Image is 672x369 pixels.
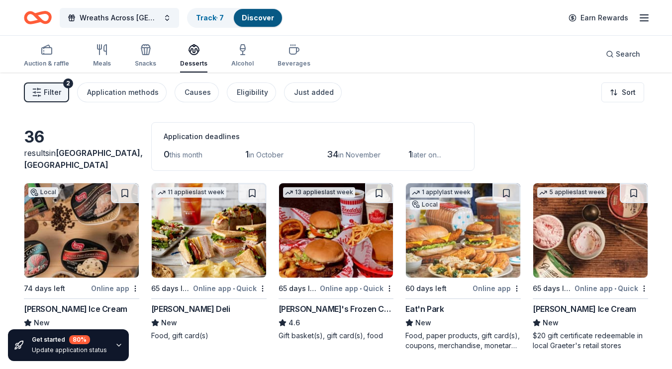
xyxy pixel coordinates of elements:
[34,317,50,329] span: New
[196,13,224,22] a: Track· 7
[601,82,644,102] button: Sort
[193,282,267,295] div: Online app Quick
[405,303,444,315] div: Eat'n Park
[320,282,393,295] div: Online app Quick
[93,60,111,68] div: Meals
[32,335,107,344] div: Get started
[533,331,648,351] div: $20 gift certificate redeemable in local Graeter's retail stores
[533,183,648,278] img: Image for Graeter's Ice Cream
[249,150,284,159] span: in October
[537,187,607,198] div: 5 applies last week
[185,86,211,98] div: Causes
[164,149,170,159] span: 0
[415,317,431,329] span: New
[227,82,276,102] button: Eligibility
[410,187,473,198] div: 1 apply last week
[410,200,440,210] div: Local
[279,183,394,341] a: Image for Freddy's Frozen Custard & Steakburgers13 applieslast week65 days leftOnline app•Quick[P...
[338,150,381,159] span: in November
[80,12,159,24] span: Wreaths Across [GEOGRAPHIC_DATA]: [GEOGRAPHIC_DATA] - American Heritage Girls OH3210
[408,149,412,159] span: 1
[543,317,559,329] span: New
[245,149,249,159] span: 1
[279,183,393,278] img: Image for Freddy's Frozen Custard & Steakburgers
[151,331,267,341] div: Food, gift card(s)
[24,303,127,315] div: [PERSON_NAME] Ice Cream
[24,40,69,73] button: Auction & raffle
[237,86,268,98] div: Eligibility
[170,150,202,159] span: this month
[24,148,143,170] span: in
[327,149,338,159] span: 34
[24,127,139,147] div: 36
[69,335,90,344] div: 80 %
[231,60,254,68] div: Alcohol
[93,40,111,73] button: Meals
[87,86,159,98] div: Application methods
[616,48,640,60] span: Search
[279,303,394,315] div: [PERSON_NAME]'s Frozen Custard & Steakburgers
[24,6,52,29] a: Home
[283,187,355,198] div: 13 applies last week
[279,283,318,295] div: 65 days left
[360,285,362,293] span: •
[405,331,521,351] div: Food, paper products, gift card(s), coupons, merchandise, monetary donations
[231,40,254,73] button: Alcohol
[406,183,520,278] img: Image for Eat'n Park
[563,9,634,27] a: Earn Rewards
[151,303,230,315] div: [PERSON_NAME] Deli
[24,60,69,68] div: Auction & raffle
[24,148,143,170] span: [GEOGRAPHIC_DATA], [GEOGRAPHIC_DATA]
[24,183,139,278] img: Image for Perry's Ice Cream
[187,8,283,28] button: Track· 7Discover
[405,183,521,351] a: Image for Eat'n Park1 applylast weekLocal60 days leftOnline appEat'n ParkNewFood, paper products,...
[180,40,207,73] button: Desserts
[151,183,267,341] a: Image for McAlister's Deli11 applieslast week65 days leftOnline app•Quick[PERSON_NAME] DeliNewFoo...
[156,187,226,198] div: 11 applies last week
[24,283,65,295] div: 74 days left
[614,285,616,293] span: •
[151,283,191,295] div: 65 days left
[598,44,648,64] button: Search
[412,150,441,159] span: later on...
[533,303,636,315] div: [PERSON_NAME] Ice Cream
[278,40,310,73] button: Beverages
[284,82,342,102] button: Just added
[533,283,573,295] div: 65 days left
[152,183,266,278] img: Image for McAlister's Deli
[288,317,300,329] span: 4.6
[278,60,310,68] div: Beverages
[60,8,179,28] button: Wreaths Across [GEOGRAPHIC_DATA]: [GEOGRAPHIC_DATA] - American Heritage Girls OH3210
[175,82,219,102] button: Causes
[91,282,139,295] div: Online app
[473,282,521,295] div: Online app
[63,78,73,88] div: 2
[622,86,636,98] span: Sort
[279,331,394,341] div: Gift basket(s), gift card(s), food
[180,60,207,68] div: Desserts
[24,82,69,102] button: Filter2
[44,86,61,98] span: Filter
[135,60,156,68] div: Snacks
[575,282,648,295] div: Online app Quick
[161,317,177,329] span: New
[294,86,334,98] div: Just added
[135,40,156,73] button: Snacks
[28,187,58,197] div: Local
[164,131,462,143] div: Application deadlines
[24,147,139,171] div: results
[242,13,274,22] a: Discover
[32,346,107,354] div: Update application status
[233,285,235,293] span: •
[405,283,447,295] div: 60 days left
[24,183,139,351] a: Image for Perry's Ice CreamLocal74 days leftOnline app[PERSON_NAME] Ice CreamNewIce cream sandwic...
[533,183,648,351] a: Image for Graeter's Ice Cream5 applieslast week65 days leftOnline app•Quick[PERSON_NAME] Ice Crea...
[77,82,167,102] button: Application methods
